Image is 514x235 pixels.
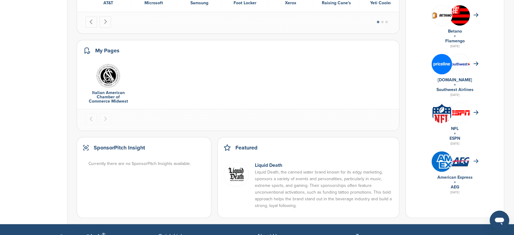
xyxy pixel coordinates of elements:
h2: SponsorPitch Insight [94,143,145,152]
a: + [454,131,456,136]
button: Previous slide [85,113,97,125]
a: American Express [437,175,473,180]
a: + [454,33,456,39]
img: Data?1415807839 [450,5,470,30]
p: Liquid Death, the canned water brand known for its edgy marketing, sponsors a variety of events a... [255,169,393,209]
div: [DATE] [412,190,498,195]
button: Go to page 3 [385,21,388,23]
button: Go to page 1 [377,21,379,23]
button: Go to page 2 [381,21,384,23]
img: Betano [432,12,452,19]
div: [DATE] [412,92,498,98]
a: + [454,180,456,185]
img: Open uri20141112 64162 1t4610c?1415809572 [450,156,470,167]
button: Next slide [99,16,111,28]
img: Logo sfondo trasparente [96,63,121,88]
div: [DATE] [412,141,498,146]
div: [DATE] [412,44,498,49]
a: + [454,82,456,87]
a: Italian American Chamber of Commerce Midwest [89,90,128,104]
h2: My Pages [95,46,120,55]
a: Betano [448,29,462,34]
a: Liquid Death [255,162,282,168]
a: Logo sfondo trasparente [89,63,128,88]
div: 1 of 1 [85,63,131,103]
a: Flamengo [445,38,465,44]
div: Currently there are no SponsorPitch Insights available. [89,160,206,167]
a: [DOMAIN_NAME] [438,77,472,82]
button: Next slide [99,113,111,125]
a: ESPN [450,136,460,141]
img: Southwest airlines logo 2014.svg [450,62,470,65]
h2: Featured [235,143,258,152]
img: Data?1415806708 [450,110,470,115]
button: Go to last slide [85,16,97,28]
img: Ig6ldnjt 400x400 [432,54,452,74]
ul: Select a slide to show [372,19,393,24]
a: AEG [451,184,459,190]
img: Screen shot 2022 01 05 at 10.58.13 am [224,162,249,187]
img: Amex logo [432,151,452,172]
a: NFL [451,126,459,131]
iframe: Button to launch messaging window [490,211,509,230]
a: Southwest Airlines [436,87,474,92]
img: Open uri20141112 50798 1eekrtw [432,103,452,129]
